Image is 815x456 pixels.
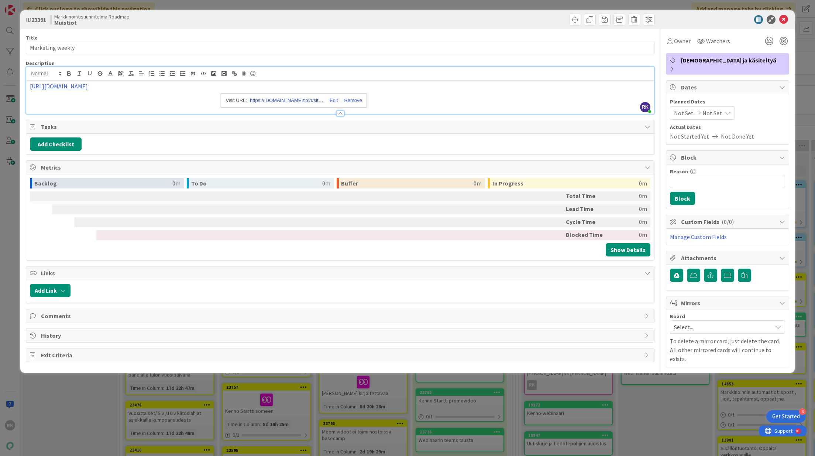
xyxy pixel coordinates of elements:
[721,132,754,141] span: Not Done Yet
[681,253,776,262] span: Attachments
[674,322,768,332] span: Select...
[609,191,647,201] div: 0m
[674,109,694,118] span: Not Set
[41,122,641,131] span: Tasks
[341,178,474,188] div: Buffer
[26,41,654,54] input: type card name here...
[681,83,776,92] span: Dates
[609,230,647,240] div: 0m
[681,56,785,65] span: [DEMOGRAPHIC_DATA] ja käsiteltyä
[772,413,800,420] div: Get Started
[566,217,606,227] div: Cycle Time
[606,243,650,256] button: Show Details
[250,96,324,105] a: https://[DOMAIN_NAME]/:p:/r/sites/PandiaTyntekijt/_layouts/15/Doc.aspx?action=edit&file=Marketing...
[681,153,776,162] span: Block
[26,15,46,24] span: ID
[30,137,82,151] button: Add Checklist
[702,109,722,118] span: Not Set
[54,20,130,25] b: Muistiot
[609,217,647,227] div: 0m
[41,163,641,172] span: Metrics
[26,60,55,67] span: Description
[41,312,641,320] span: Comments
[37,3,41,9] div: 9+
[670,314,685,319] span: Board
[34,178,172,188] div: Backlog
[322,178,330,188] div: 0m
[670,192,695,205] button: Block
[670,337,785,363] p: To delete a mirror card, just delete the card. All other mirrored cards will continue to exists.
[26,34,38,41] label: Title
[54,14,130,20] span: Markkinointisuunnitelma Roadmap
[41,351,641,360] span: Exit Criteria
[670,98,785,106] span: Planned Dates
[609,204,647,214] div: 0m
[681,299,776,307] span: Mirrors
[566,230,606,240] div: Blocked Time
[674,37,691,45] span: Owner
[670,233,727,241] a: Manage Custom Fields
[681,217,776,226] span: Custom Fields
[16,1,34,10] span: Support
[670,132,709,141] span: Not Started Yet
[799,408,806,415] div: 3
[172,178,180,188] div: 0m
[706,37,730,45] span: Watchers
[41,331,641,340] span: History
[31,16,46,23] b: 23391
[566,204,606,214] div: Lead Time
[670,123,785,131] span: Actual Dates
[30,284,71,297] button: Add Link
[722,218,734,225] span: ( 0/0 )
[766,410,806,423] div: Open Get Started checklist, remaining modules: 3
[41,269,641,278] span: Links
[474,178,482,188] div: 0m
[566,191,606,201] div: Total Time
[30,82,88,90] a: [URL][DOMAIN_NAME]
[492,178,639,188] div: In Progress
[670,168,688,175] label: Reason
[639,178,647,188] div: 0m
[640,102,650,112] span: RK
[191,178,322,188] div: To Do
